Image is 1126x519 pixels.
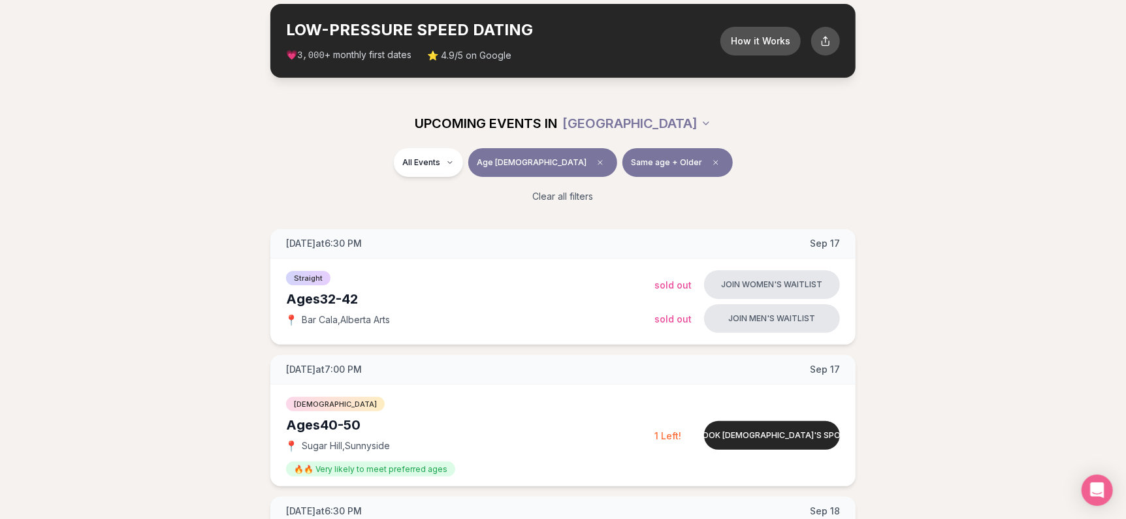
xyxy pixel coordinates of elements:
span: Sep 17 [810,363,840,376]
span: UPCOMING EVENTS IN [415,114,558,133]
button: Book [DEMOGRAPHIC_DATA]'s spot [704,421,840,450]
span: Clear preference [708,155,724,170]
span: All Events [403,157,441,168]
h2: LOW-PRESSURE SPEED DATING [286,20,720,40]
span: Same age + Older [632,157,703,168]
span: Sugar Hill , Sunnyside [302,439,390,452]
button: All Events [394,148,463,177]
span: 1 Left! [654,430,681,441]
span: Age [DEMOGRAPHIC_DATA] [477,157,587,168]
span: 3,000 [297,50,325,61]
span: Sold Out [654,313,692,324]
button: Age [DEMOGRAPHIC_DATA]Clear age [468,148,617,177]
span: 🔥🔥 Very likely to meet preferred ages [286,462,455,477]
span: Sep 17 [810,237,840,250]
span: [DATE] at 6:30 PM [286,505,362,518]
span: Clear age [592,155,608,170]
button: Clear all filters [525,182,602,211]
span: 💗 + monthly first dates [286,48,411,62]
span: [DATE] at 6:30 PM [286,237,362,250]
button: Join men's waitlist [704,304,840,333]
button: How it Works [720,27,801,55]
span: 📍 [286,441,297,451]
div: Open Intercom Messenger [1082,475,1113,506]
div: Ages 40-50 [286,416,654,434]
div: Ages 32-42 [286,290,654,308]
span: [DATE] at 7:00 PM [286,363,362,376]
span: ⭐ 4.9/5 on Google [427,49,511,62]
button: Same age + OlderClear preference [622,148,733,177]
span: Straight [286,271,330,285]
span: 📍 [286,315,297,325]
span: [DEMOGRAPHIC_DATA] [286,397,385,411]
span: Sep 18 [810,505,840,518]
span: Bar Cala , Alberta Arts [302,313,390,326]
span: Sold Out [654,279,692,291]
button: Join women's waitlist [704,270,840,299]
button: [GEOGRAPHIC_DATA] [563,109,711,138]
